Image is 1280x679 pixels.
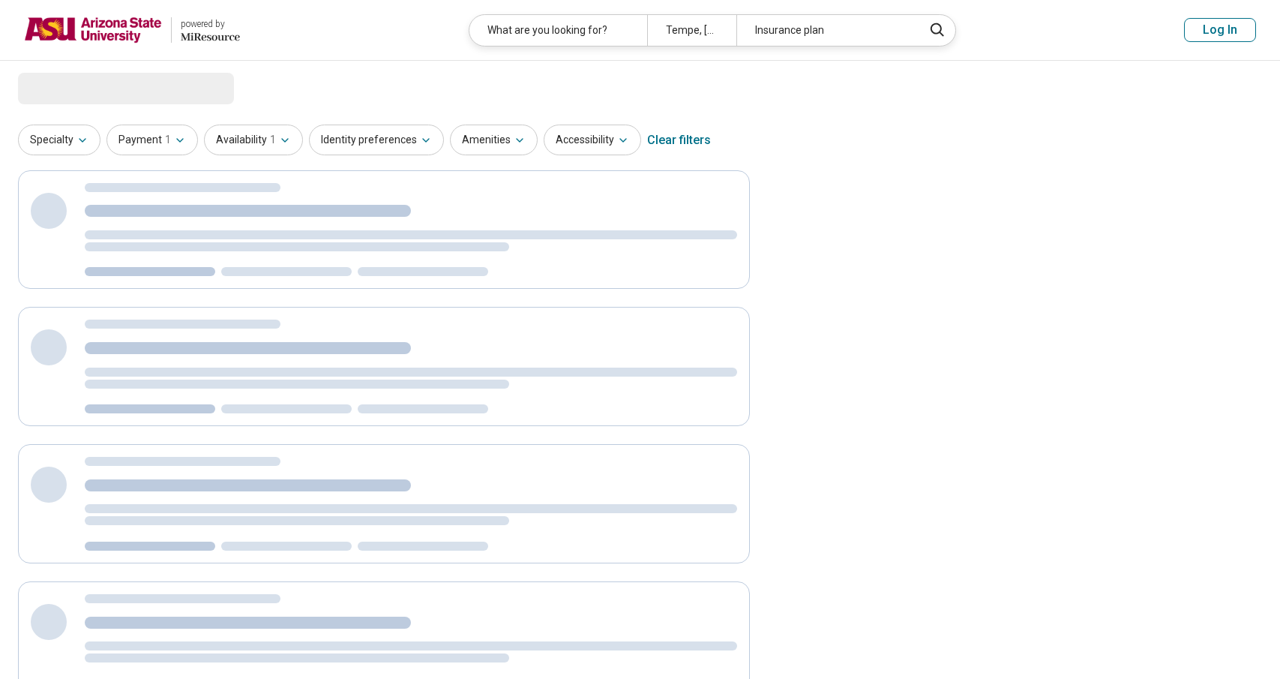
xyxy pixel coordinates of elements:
span: 1 [165,132,171,148]
div: powered by [181,17,240,31]
span: Loading... [18,73,144,103]
button: Availability1 [204,125,303,155]
button: Identity preferences [309,125,444,155]
a: Arizona State Universitypowered by [24,12,240,48]
button: Payment1 [106,125,198,155]
button: Specialty [18,125,100,155]
img: Arizona State University [24,12,162,48]
button: Amenities [450,125,538,155]
div: Clear filters [647,122,711,158]
button: Log In [1184,18,1256,42]
div: What are you looking for? [469,15,647,46]
div: Tempe, [GEOGRAPHIC_DATA] [647,15,736,46]
span: 1 [270,132,276,148]
div: Insurance plan [736,15,914,46]
button: Accessibility [544,125,641,155]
